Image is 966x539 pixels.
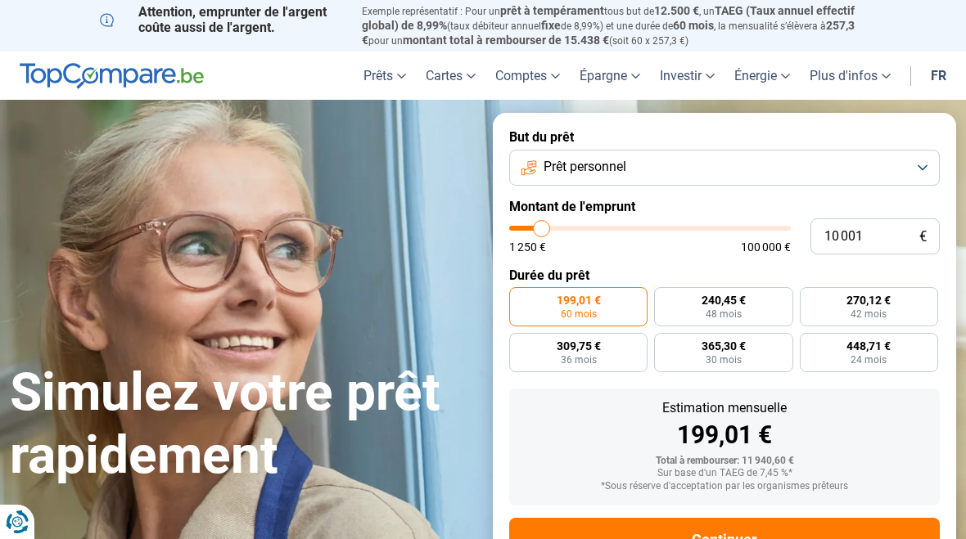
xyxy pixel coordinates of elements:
span: 448,71 € [846,340,891,352]
span: fixe [541,19,561,32]
span: montant total à rembourser de 15.438 € [403,34,609,47]
span: 199,01 € [557,294,601,306]
p: Exemple représentatif : Pour un tous but de , un (taux débiteur annuel de 8,99%) et une durée de ... [362,4,866,47]
a: Prêts [354,52,416,100]
span: 240,45 € [702,294,746,306]
span: 100 000 € [741,241,791,253]
span: prêt à tempérament [500,4,604,17]
a: Investir [650,52,724,100]
span: 42 mois [851,309,887,319]
a: Comptes [485,52,570,100]
a: fr [921,52,956,100]
a: Plus d'infos [800,52,901,100]
span: € [919,230,927,244]
a: Épargne [570,52,650,100]
span: 48 mois [706,309,742,319]
div: *Sous réserve d'acceptation par les organismes prêteurs [522,481,927,492]
button: Prêt personnel [509,150,940,186]
span: 1 250 € [509,241,546,253]
span: 24 mois [851,355,887,365]
span: Prêt personnel [544,158,626,176]
div: Estimation mensuelle [522,402,927,415]
span: 257,3 € [362,19,855,47]
span: 60 mois [561,309,597,319]
span: 30 mois [706,355,742,365]
label: But du prêt [509,129,940,145]
label: Montant de l'emprunt [509,199,940,214]
span: 365,30 € [702,340,746,352]
img: TopCompare [20,63,204,89]
span: 309,75 € [557,340,601,352]
label: Durée du prêt [509,267,940,283]
span: 12.500 € [654,4,699,17]
p: Attention, emprunter de l'argent coûte aussi de l'argent. [100,4,342,35]
span: TAEG (Taux annuel effectif global) de 8,99% [362,4,855,32]
div: Sur base d'un TAEG de 7,45 %* [522,468,927,479]
span: 36 mois [561,355,597,365]
h1: Simulez votre prêt rapidement [10,362,473,487]
a: Énergie [724,52,800,100]
span: 60 mois [673,19,714,32]
span: 270,12 € [846,294,891,306]
div: Total à rembourser: 11 940,60 € [522,456,927,467]
a: Cartes [416,52,485,100]
div: 199,01 € [522,423,927,447]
